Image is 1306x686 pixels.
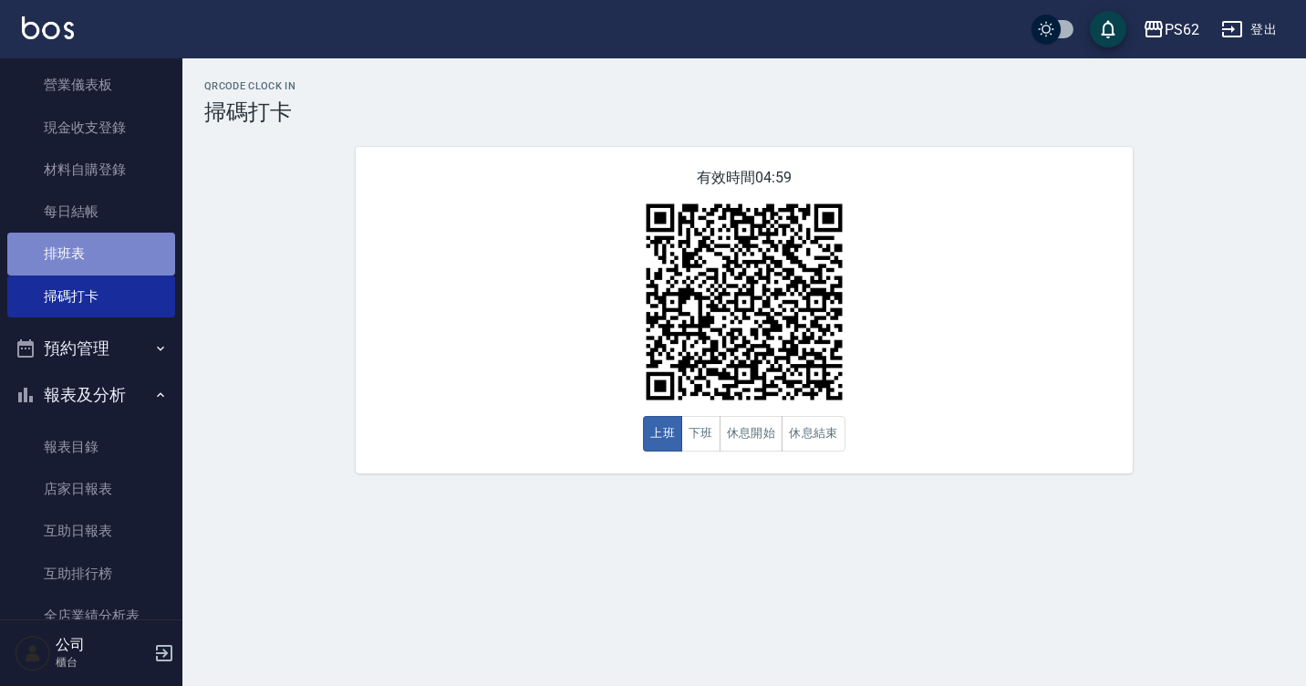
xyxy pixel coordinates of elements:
button: 預約管理 [7,325,175,372]
a: 現金收支登錄 [7,107,175,149]
button: 上班 [643,416,682,452]
button: 登出 [1214,13,1284,47]
a: 排班表 [7,233,175,275]
button: save [1090,11,1126,47]
a: 營業儀表板 [7,64,175,106]
a: 互助排行榜 [7,553,175,595]
a: 互助日報表 [7,510,175,552]
button: 休息結束 [782,416,845,452]
div: 有效時間 04:59 [356,147,1133,473]
img: Person [15,635,51,671]
button: PS62 [1135,11,1207,48]
a: 店家日報表 [7,468,175,510]
a: 全店業績分析表 [7,595,175,637]
button: 報表及分析 [7,371,175,419]
button: 下班 [681,416,720,452]
div: PS62 [1165,18,1199,41]
p: 櫃台 [56,654,149,670]
a: 材料自購登錄 [7,149,175,191]
a: 報表目錄 [7,426,175,468]
a: 每日結帳 [7,191,175,233]
a: 掃碼打卡 [7,275,175,317]
img: Logo [22,16,74,39]
h2: QRcode Clock In [204,80,1284,92]
button: 休息開始 [720,416,783,452]
h3: 掃碼打卡 [204,99,1284,125]
h5: 公司 [56,636,149,654]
